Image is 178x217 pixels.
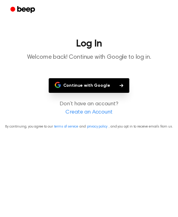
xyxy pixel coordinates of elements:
p: Welcome back! Continue with Google to log in. [5,54,173,61]
h1: Log In [5,39,173,49]
p: By continuing, you agree to our and , and you opt in to receive emails from us. [5,124,173,129]
a: terms of service [54,125,78,128]
a: Create an Account [6,108,172,117]
a: Beep [6,4,40,16]
a: privacy policy [87,125,108,128]
button: Continue with Google [49,78,130,93]
p: Don’t have an account? [5,100,173,117]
